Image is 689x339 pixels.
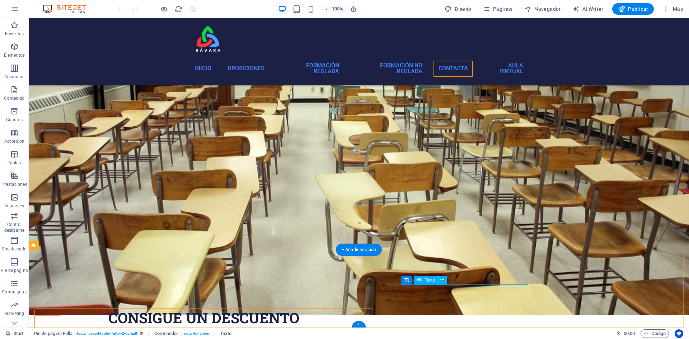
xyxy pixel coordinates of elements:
span: . footer-fulla-box [181,329,209,338]
i: Volver a cargar página [174,5,183,13]
span: 00 00 [624,329,635,338]
a: Haz clic para cancelar la selección y doble clic para abrir páginas [6,329,24,338]
span: Haz clic para seleccionar y doble clic para editar [34,329,73,338]
i: Este elemento es un preajuste personalizable [140,331,143,335]
i: Al redimensionar, ajustar el nivel de zoom automáticamente para ajustarse al dispositivo elegido. [350,6,357,12]
nav: breadcrumb [34,329,232,338]
div: + [352,321,366,328]
h6: Tiempo de la sesión [616,329,635,338]
p: Pie de página [1,268,28,273]
span: Navegador [524,5,561,13]
p: Cuadros [6,117,23,123]
button: reload [174,5,183,13]
button: Navegador [521,3,564,15]
h6: 100% [332,5,343,13]
button: Código [641,329,669,338]
div: + Añadir sección [336,244,382,256]
button: 100% [321,5,346,13]
p: Elementos [4,52,25,58]
span: : [629,331,630,336]
button: Diseño [442,3,474,15]
span: . footer .preset-footer-fulla-v2-default [75,329,137,338]
p: Formularios [2,289,26,295]
button: Usercentrics [675,329,683,338]
button: Haz clic para salir del modo de previsualización y seguir editando [160,5,168,13]
p: Columnas [4,74,25,80]
p: Marketing [4,311,24,316]
span: Código [644,329,666,338]
span: Publicar [618,5,648,13]
button: Páginas [480,3,516,15]
button: AI Writer [570,3,606,15]
span: Haz clic para seleccionar y doble clic para editar [220,329,231,338]
span: Haz clic para seleccionar y doble clic para editar [154,329,178,338]
span: Más [662,5,683,13]
button: Publicar [612,3,654,15]
span: AI Writer [572,5,604,13]
button: Más [660,3,686,15]
p: Imágenes [5,203,24,209]
p: Prestaciones [1,182,27,187]
p: Encabezado [2,246,27,252]
span: Páginas [483,5,513,13]
p: Favoritos [5,31,24,37]
p: Contenido [4,95,24,101]
span: Texto [425,278,435,282]
img: Editor Logo [41,5,95,13]
p: Accordion [4,138,24,144]
p: Tablas [8,160,21,166]
div: Diseño (Ctrl+Alt+Y) [442,3,474,15]
span: Diseño [445,5,472,13]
